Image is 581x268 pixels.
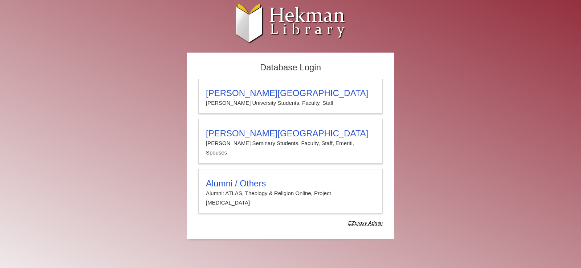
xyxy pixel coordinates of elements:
[206,178,375,208] summary: Alumni / OthersAlumni: ATLAS, Theology & Religion Online, Project [MEDICAL_DATA]
[206,139,375,158] p: [PERSON_NAME] Seminary Students, Faculty, Staff, Emeriti, Spouses
[206,98,375,108] p: [PERSON_NAME] University Students, Faculty, Staff
[348,220,383,226] dfn: Use Alumni login
[206,189,375,208] p: Alumni: ATLAS, Theology & Religion Online, Project [MEDICAL_DATA]
[206,128,375,139] h3: [PERSON_NAME][GEOGRAPHIC_DATA]
[198,119,383,164] a: [PERSON_NAME][GEOGRAPHIC_DATA][PERSON_NAME] Seminary Students, Faculty, Staff, Emeriti, Spouses
[206,178,375,189] h3: Alumni / Others
[206,88,375,98] h3: [PERSON_NAME][GEOGRAPHIC_DATA]
[195,60,386,75] h2: Database Login
[198,79,383,114] a: [PERSON_NAME][GEOGRAPHIC_DATA][PERSON_NAME] University Students, Faculty, Staff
